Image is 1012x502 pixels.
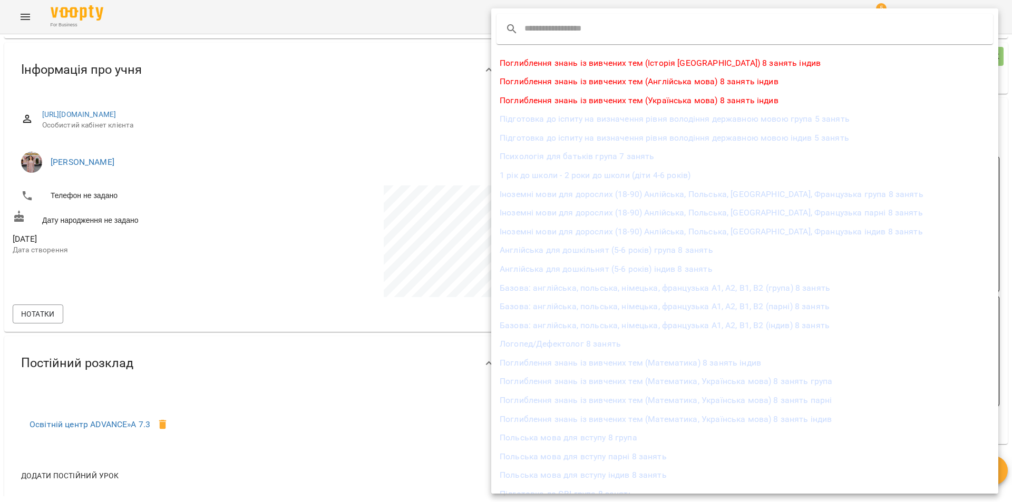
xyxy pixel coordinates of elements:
[491,166,998,185] li: 1 рік до школи - 2 роки до школи (діти 4-6 років)
[491,353,998,372] li: Поглиблення знань із вивчених тем (Математика) 8 занять індив
[491,260,998,279] li: Англійська для дошкільнят (5-6 років) індив 8 занять
[491,316,998,335] li: Базова: англійська, польська, німецька, французька А1, А2, В1, В2 (індив) 8 занять
[491,279,998,298] li: Базова: англійська, польська, німецька, французька А1, А2, В1, В2 (група) 8 занять
[491,297,998,316] li: Базова: англійська, польська, німецька, французька А1, А2, В1, В2 (парні) 8 занять
[491,222,998,241] li: Іноземні мови для дорослих (18-90) Анлійська, Польська, [GEOGRAPHIC_DATA], Французька індив 8 занять
[491,91,998,110] li: Поглиблення знань із вивчених тем (Українська мова) 8 занять індив
[491,54,998,73] li: Поглиблення знань із вивчених тем (Історія [GEOGRAPHIC_DATA]) 8 занять індив
[491,391,998,410] li: Поглиблення знань із вивчених тем (Математика, Українська мова) 8 занять парні
[491,129,998,147] li: Підготовка до іспиту на визначення рівня володіння державною мовою індив 5 занять
[491,203,998,222] li: Іноземні мови для дорослих (18-90) Анлійська, Польська, [GEOGRAPHIC_DATA], Французька парні 8 занять
[491,241,998,260] li: Англійська для дошкільнят (5-6 років) група 8 занять
[491,147,998,166] li: Психологія для батьків група 7 занять
[491,466,998,485] li: Польська мова для вступу індив 8 занять
[491,185,998,204] li: Іноземні мови для дорослих (18-90) Анлійська, Польська, [GEOGRAPHIC_DATA], Французька група 8 занять
[491,334,998,353] li: Логопед/Дефектолог 8 занять
[491,372,998,391] li: Поглиблення знань із вивчених тем (Математика, Українська мова) 8 занять група
[491,410,998,429] li: Поглиблення знань із вивчених тем (Математика, Українська мова) 8 занять індив
[491,428,998,447] li: Польська мова для вступу 8 група
[491,72,998,91] li: Поглиблення знань із вивчених тем (Англійська мова) 8 занять індив
[491,447,998,466] li: Польська мова для вступу парні 8 занять
[491,110,998,129] li: Підготовка до іспиту на визначення рівня володіння державною мовою група 5 занять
